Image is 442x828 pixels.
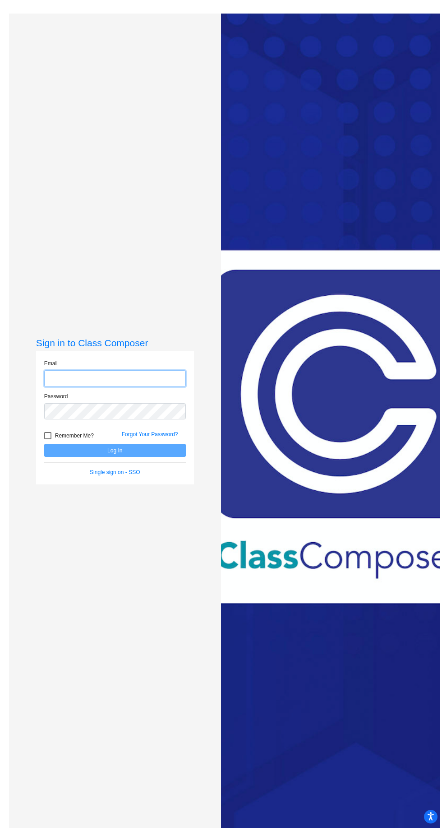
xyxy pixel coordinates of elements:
h3: Sign in to Class Composer [36,337,194,349]
button: Log In [44,444,186,457]
a: Forgot Your Password? [122,431,178,437]
span: Remember Me? [55,430,94,441]
label: Password [44,392,68,400]
label: Email [44,359,58,367]
a: Single sign on - SSO [90,469,140,475]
